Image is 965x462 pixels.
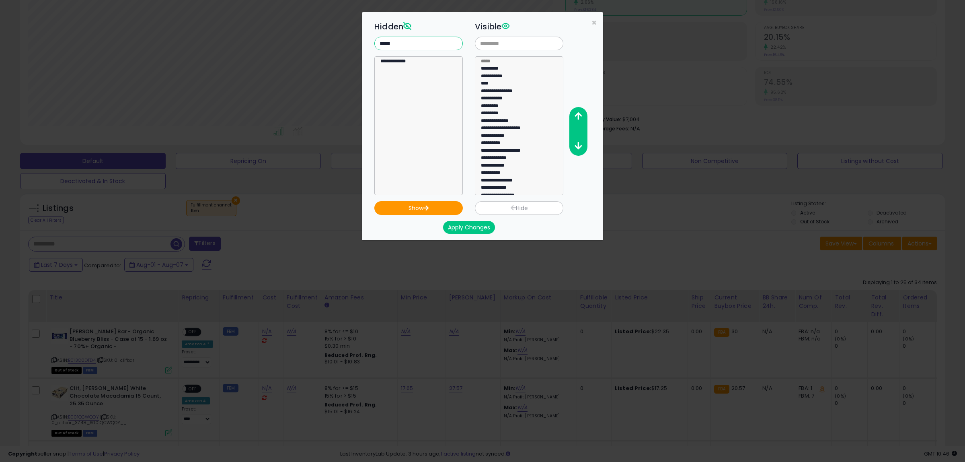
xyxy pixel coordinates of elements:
button: Show [374,201,463,215]
button: Hide [475,201,563,215]
span: × [591,17,597,29]
h3: Visible [475,21,563,33]
h3: Hidden [374,21,463,33]
button: Apply Changes [443,221,495,234]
